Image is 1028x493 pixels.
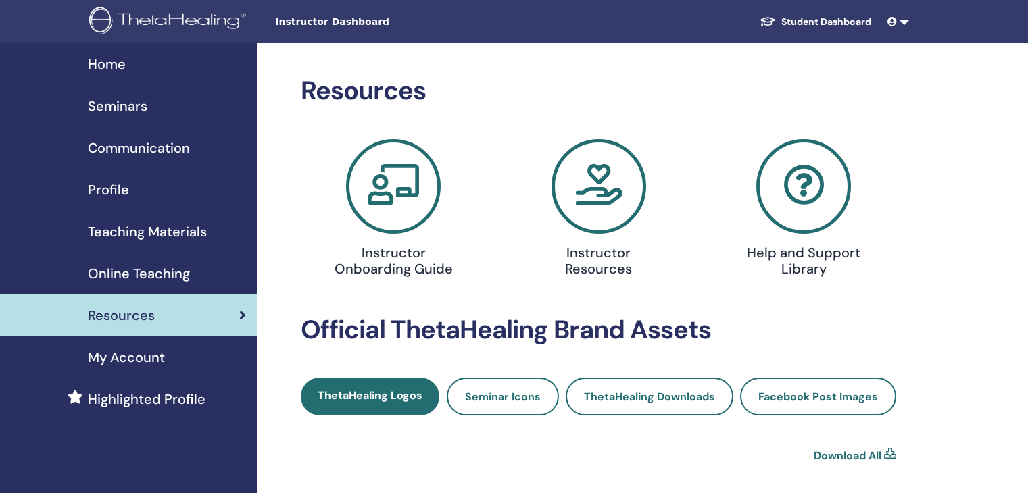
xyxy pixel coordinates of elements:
[89,7,251,37] img: logo.png
[318,388,422,403] span: ThetaHealing Logos
[88,54,126,74] span: Home
[533,244,665,277] h4: Instructor Resources
[465,390,541,404] span: Seminar Icons
[88,138,190,158] span: Communication
[88,305,155,326] span: Resources
[88,222,207,242] span: Teaching Materials
[88,96,147,116] span: Seminars
[88,389,205,409] span: Highlighted Profile
[760,16,776,27] img: graduation-cap-white.svg
[504,139,693,282] a: Instructor Resources
[88,180,129,200] span: Profile
[447,378,559,415] a: Seminar Icons
[301,378,439,415] a: ThetaHealing Logos
[566,378,733,415] a: ThetaHealing Downloads
[740,378,896,415] a: Facebook Post Images
[737,244,870,277] h4: Help and Support Library
[814,448,881,464] a: Download All
[299,139,488,282] a: Instructor Onboarding Guide
[749,9,882,34] a: Student Dashboard
[275,15,478,29] span: Instructor Dashboard
[301,76,896,107] h2: Resources
[301,315,896,346] h2: Official ThetaHealing Brand Assets
[88,263,190,284] span: Online Teaching
[758,390,878,404] span: Facebook Post Images
[327,244,460,277] h4: Instructor Onboarding Guide
[88,347,165,367] span: My Account
[584,390,715,404] span: ThetaHealing Downloads
[709,139,898,282] a: Help and Support Library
